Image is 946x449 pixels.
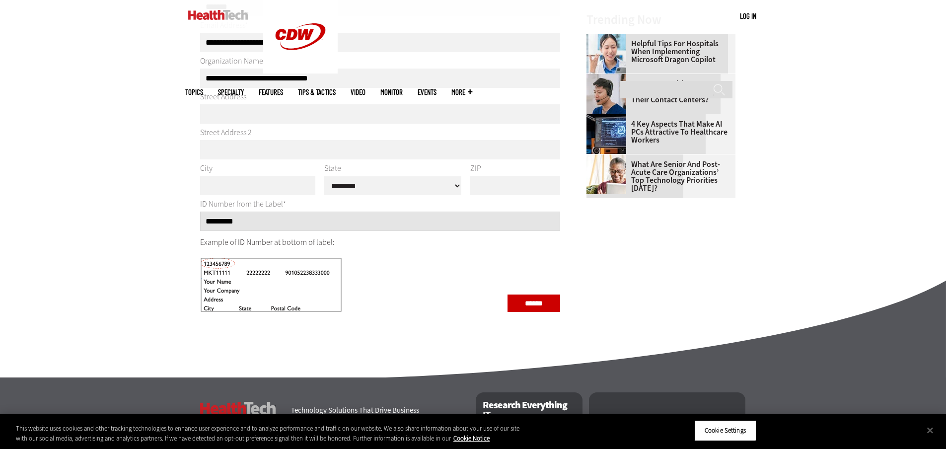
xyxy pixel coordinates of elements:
[740,11,756,20] a: Log in
[200,402,276,415] h3: HealthTech
[200,127,252,138] label: Street Address 2
[470,164,560,172] label: ZIP
[200,236,561,249] p: Example of ID Number at bottom of label:
[291,407,463,414] h4: Technology Solutions That Drive Business
[351,88,365,96] a: Video
[476,392,582,428] h2: Research Everything IT
[586,74,631,82] a: Healthcare contact center
[586,114,631,122] a: Desktop monitor with brain AI concept
[218,88,244,96] span: Specialty
[586,154,626,194] img: Older person using tablet
[16,424,520,443] div: This website uses cookies and other tracking technologies to enhance user experience and to analy...
[740,11,756,21] div: User menu
[586,120,729,144] a: 4 Key Aspects That Make AI PCs Attractive to Healthcare Workers
[453,434,490,443] a: More information about your privacy
[380,88,403,96] a: MonITor
[451,88,472,96] span: More
[694,420,756,441] button: Cookie Settings
[185,88,203,96] span: Topics
[586,114,626,154] img: Desktop monitor with brain AI concept
[200,199,286,209] label: ID Number from the Label
[200,164,315,172] label: City
[418,88,437,96] a: Events
[586,154,631,162] a: Older person using tablet
[259,88,283,96] a: Features
[586,80,729,104] a: How Can Healthcare Organizations Reimagine Their Contact Centers?
[263,66,338,76] a: CDW
[586,160,729,192] a: What Are Senior and Post-Acute Care Organizations’ Top Technology Priorities [DATE]?
[324,164,461,173] label: State
[586,74,626,114] img: Healthcare contact center
[188,10,248,20] img: Home
[919,419,941,441] button: Close
[298,88,336,96] a: Tips & Tactics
